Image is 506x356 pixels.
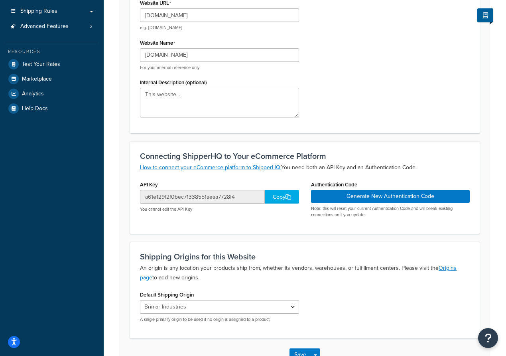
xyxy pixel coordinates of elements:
span: 2 [90,23,93,30]
span: Shipping Rules [20,8,57,15]
span: Analytics [22,91,44,97]
p: Note: this will reset your current Authentication Code and will break existing connections until ... [311,206,470,218]
label: Internal Description (optional) [140,79,207,85]
li: Advanced Features [6,19,98,34]
p: For your internal reference only [140,65,299,71]
button: Open Resource Center [478,328,498,348]
p: You cannot edit the API Key [140,206,299,212]
a: How to connect your eCommerce platform to ShipperHQ. [140,163,281,172]
a: Help Docs [6,101,98,116]
span: Test Your Rates [22,61,60,68]
label: Authentication Code [311,182,357,188]
p: A single primary origin to be used if no origin is assigned to a product [140,316,299,322]
div: Copy [265,190,299,204]
label: Default Shipping Origin [140,292,194,298]
button: Show Help Docs [477,8,493,22]
span: Marketplace [22,76,52,83]
a: Analytics [6,87,98,101]
label: API Key [140,182,158,188]
a: Advanced Features2 [6,19,98,34]
h3: Connecting ShipperHQ to Your eCommerce Platform [140,152,470,160]
span: Advanced Features [20,23,69,30]
button: Generate New Authentication Code [311,190,470,203]
textarea: This website... [140,88,299,117]
p: An origin is any location your products ship from, whether its vendors, warehouses, or fulfillmen... [140,263,470,283]
a: Test Your Rates [6,57,98,71]
label: Website Name [140,40,175,46]
h3: Shipping Origins for this Website [140,252,470,261]
p: e.g. [DOMAIN_NAME] [140,25,299,31]
a: Marketplace [6,72,98,86]
div: Resources [6,48,98,55]
a: Shipping Rules [6,4,98,19]
span: Help Docs [22,105,48,112]
a: Origins page [140,264,457,282]
p: You need both an API Key and an Authentication Code. [140,163,470,172]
